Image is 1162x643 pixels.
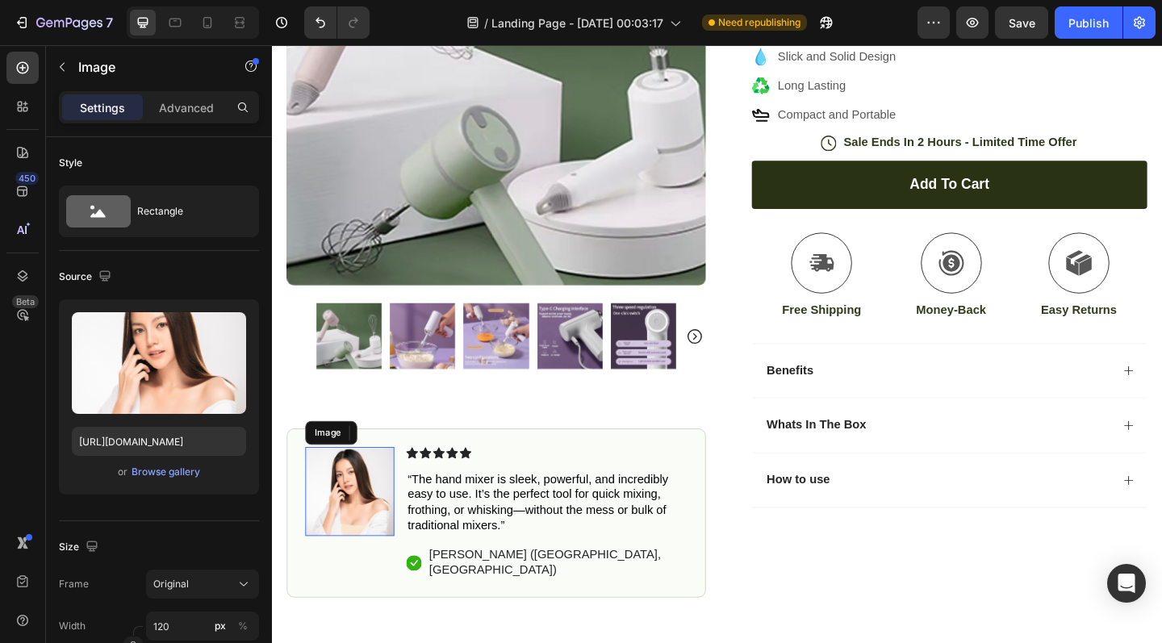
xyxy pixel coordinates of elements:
span: or [118,462,127,482]
button: px [233,616,253,636]
span: “The hand mixer is sleek, powerful, and incredibly easy to use. It’s the perfect tool for quick m... [148,466,431,529]
button: Save [995,6,1048,39]
span: Need republishing [718,15,800,30]
button: Publish [1055,6,1122,39]
span: / [484,15,488,31]
div: Undo/Redo [304,6,370,39]
p: 7 [106,13,113,32]
img: preview-image [72,312,246,414]
div: Beta [12,295,39,308]
div: px [215,619,226,633]
p: Sale Ends In 2 Hours - Limited Time Offer [622,98,876,115]
p: Benefits [538,346,589,363]
iframe: Design area [272,45,1162,643]
button: Add to cart [522,126,952,178]
p: Advanced [159,99,214,116]
div: Style [59,156,82,170]
div: Open Intercom Messenger [1107,564,1146,603]
p: [PERSON_NAME] ([GEOGRAPHIC_DATA], [GEOGRAPHIC_DATA]) [171,546,450,580]
img: gempages_577645462861906885-6f6268d1-1137-424f-b8ad-fb14729972c4.png [36,437,133,534]
input: px% [146,612,259,641]
button: Browse gallery [131,464,201,480]
p: Easy Returns [837,280,919,297]
p: Image [78,57,215,77]
button: Carousel Next Arrow [450,307,470,327]
div: Browse gallery [132,465,200,479]
span: Original [153,577,189,591]
span: Landing Page - [DATE] 00:03:17 [491,15,663,31]
div: 450 [15,172,39,185]
button: 7 [6,6,120,39]
div: Source [59,266,115,288]
div: Size [59,537,102,558]
p: Compact and Portable [550,66,679,86]
p: Slick and Solid Design [550,3,679,23]
button: Original [146,570,259,599]
input: https://example.com/image.jpg [72,427,246,456]
div: Add to cart [694,142,780,162]
div: Rectangle [137,193,236,230]
p: Free Shipping [555,280,642,297]
p: How to use [538,465,607,482]
p: Long Lasting [550,35,679,54]
p: Whats In The Box [538,405,646,422]
p: Settings [80,99,125,116]
label: Frame [59,577,89,591]
label: Width [59,619,86,633]
div: Image [44,415,78,429]
div: Publish [1068,15,1109,31]
div: % [238,619,248,633]
p: Money-Back [701,280,777,297]
button: % [211,616,230,636]
span: Save [1009,16,1035,30]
